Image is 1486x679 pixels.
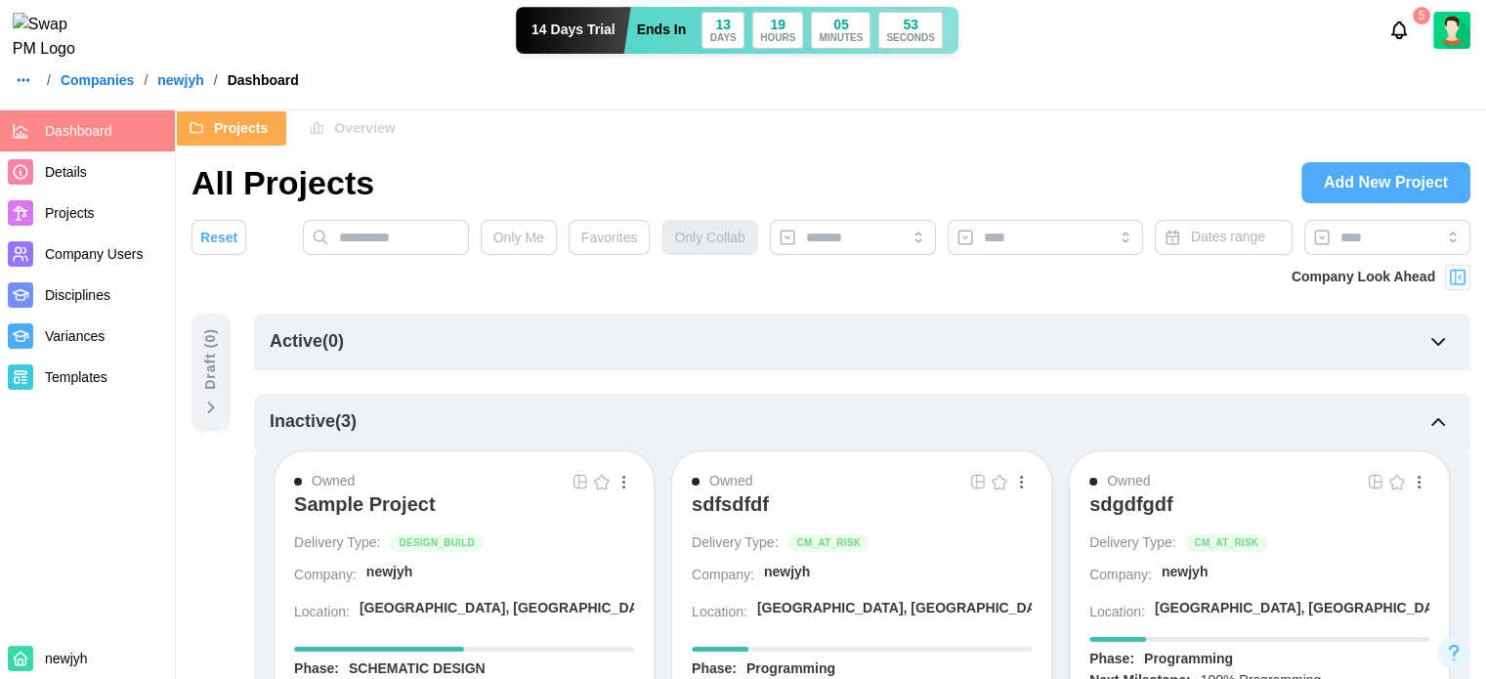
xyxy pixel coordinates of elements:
button: Reset [191,220,246,255]
div: Delivery Type: [1089,533,1175,553]
span: Disciplines [45,287,110,303]
a: newjyh [157,73,203,87]
div: 19 [770,18,785,31]
span: Projects [45,205,95,221]
button: Only Me [481,220,557,255]
div: MINUTES [819,33,863,43]
div: Draft ( 0 ) [200,328,222,390]
div: 13 [715,18,731,31]
div: Location: [1089,603,1145,622]
a: Zulqarnain Khalil [1433,12,1470,49]
span: Overview [334,111,395,145]
div: Owned [312,471,355,492]
span: newjyh [45,651,88,666]
div: Dashboard [228,73,299,87]
button: Projects [176,110,286,146]
span: Variances [45,328,105,344]
a: sdgdfgdf [1089,492,1429,533]
img: Grid Icon [573,474,588,489]
div: [GEOGRAPHIC_DATA], [GEOGRAPHIC_DATA] [360,599,659,618]
div: Owned [1107,471,1150,492]
img: Grid Icon [970,474,986,489]
div: Location: [294,603,350,622]
span: CM_AT_RISK [796,535,861,551]
div: DAYS [710,33,737,43]
span: CM_AT_RISK [1194,535,1258,551]
img: Grid Icon [1368,474,1383,489]
div: 53 [903,18,918,31]
button: Empty Star [1386,471,1408,492]
div: newjyh [1162,563,1208,582]
button: Favorites [569,220,651,255]
div: newjyh [366,563,412,582]
div: Phase: [294,659,339,679]
span: Templates [45,369,107,385]
img: 2Q== [1433,12,1470,49]
div: 14 Days Trial [516,7,631,54]
div: [GEOGRAPHIC_DATA], [GEOGRAPHIC_DATA] [1155,599,1455,618]
div: Delivery Type: [692,533,778,553]
span: Favorites [581,221,638,254]
div: Active ( 0 ) [270,328,344,356]
div: Phase: [1089,650,1134,669]
button: Dates range [1155,220,1293,255]
div: sdgdfgdf [1089,492,1173,516]
div: Programming [746,659,835,679]
div: Delivery Type: [294,533,380,553]
div: Ends In [637,20,687,41]
div: SECONDS [886,33,934,43]
a: newjyh [366,563,634,589]
div: Company: [692,566,754,585]
span: Dates range [1191,229,1265,244]
button: Overview [296,110,413,146]
span: Projects [214,111,268,145]
span: Add New Project [1324,163,1448,202]
div: / [47,73,51,87]
a: Add New Project [1301,162,1470,203]
div: Company: [1089,566,1152,585]
button: Empty Star [989,471,1010,492]
button: Empty Star [591,471,613,492]
div: Company Look Ahead [1292,267,1435,288]
a: Sample Project [294,492,634,533]
div: [GEOGRAPHIC_DATA], [GEOGRAPHIC_DATA] [757,599,1057,618]
button: Grid Icon [1365,471,1386,492]
h1: All Projects [191,161,374,204]
div: HOURS [760,33,795,43]
button: Grid Icon [967,471,989,492]
img: Empty Star [992,474,1007,489]
div: newjyh [764,563,810,582]
a: newjyh [1162,563,1429,589]
span: Reset [200,221,237,254]
button: Grid Icon [570,471,591,492]
div: Sample Project [294,492,436,516]
div: sdfsdfdf [692,492,769,516]
a: newjyh [764,563,1032,589]
div: Company: [294,566,357,585]
button: Notifications [1382,14,1416,47]
div: / [144,73,148,87]
div: Location: [692,603,747,622]
div: 5 [1413,7,1430,24]
img: Project Look Ahead Button [1448,268,1467,287]
a: Companies [61,73,134,87]
span: Details [45,164,87,180]
img: Swap PM Logo [13,13,92,62]
div: Programming [1144,650,1233,669]
div: / [214,73,218,87]
img: Empty Star [1389,474,1405,489]
div: SCHEMATIC DESIGN [349,659,486,679]
div: 05 [833,18,849,31]
span: Company Users [45,246,143,262]
a: sdfsdfdf [692,492,1032,533]
span: Only Me [493,221,544,254]
div: Phase: [692,659,737,679]
img: Empty Star [594,474,610,489]
span: DESIGN_BUILD [399,535,474,551]
div: Owned [709,471,752,492]
div: Inactive ( 3 ) [270,408,357,436]
span: Dashboard [45,123,112,139]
